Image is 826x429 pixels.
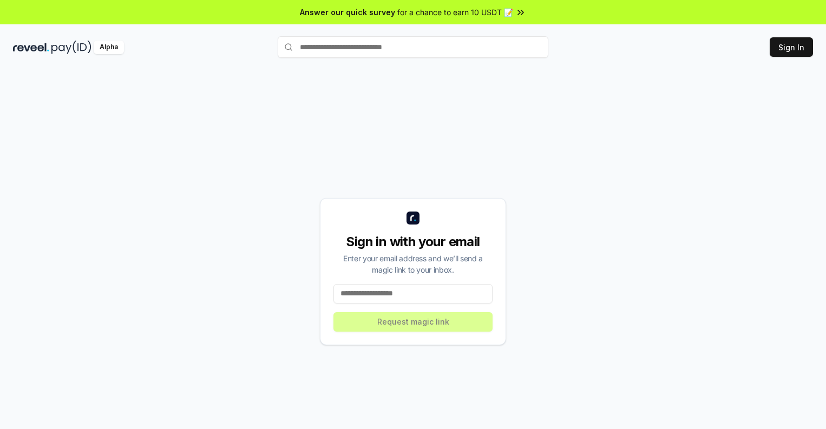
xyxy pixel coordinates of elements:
[13,41,49,54] img: reveel_dark
[51,41,91,54] img: pay_id
[333,233,493,250] div: Sign in with your email
[300,6,395,18] span: Answer our quick survey
[407,212,419,225] img: logo_small
[333,253,493,275] div: Enter your email address and we’ll send a magic link to your inbox.
[94,41,124,54] div: Alpha
[770,37,813,57] button: Sign In
[397,6,513,18] span: for a chance to earn 10 USDT 📝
